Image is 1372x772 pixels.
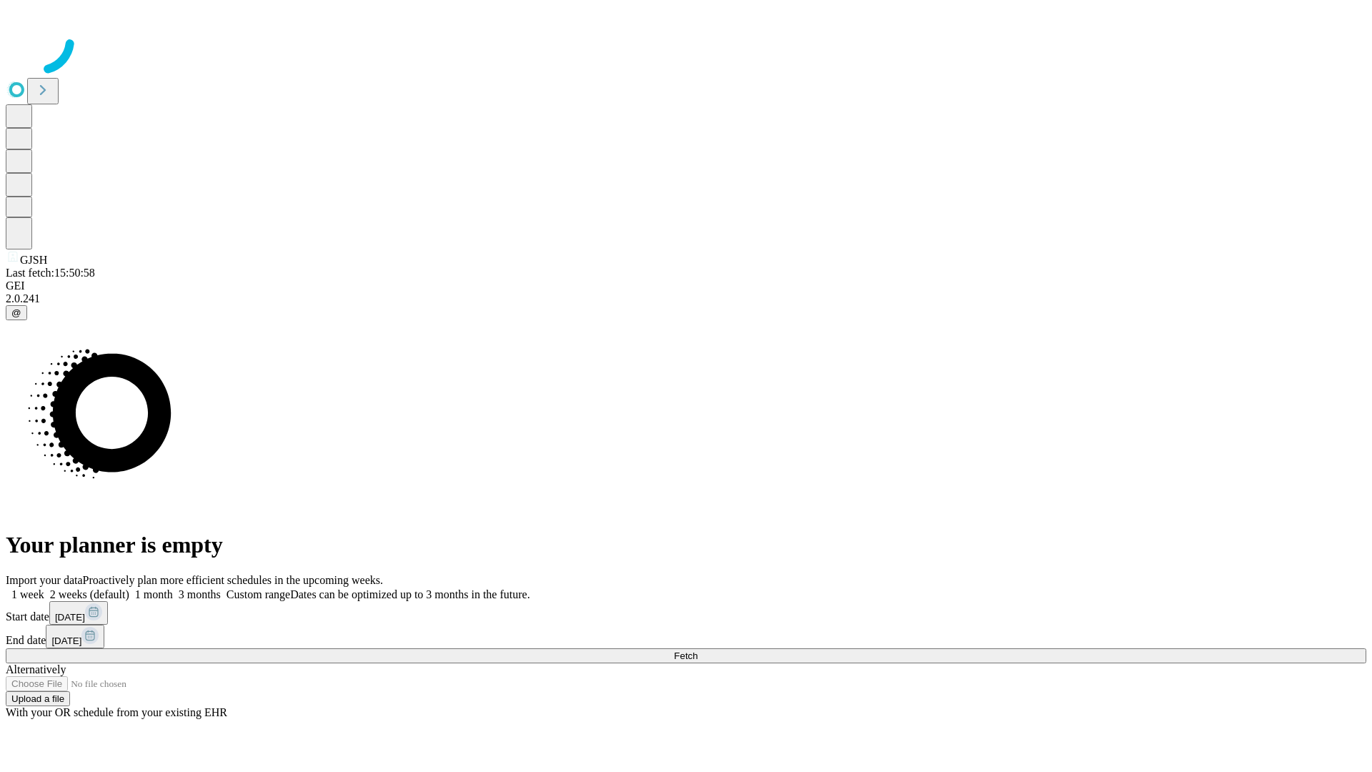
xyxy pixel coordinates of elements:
[6,663,66,675] span: Alternatively
[11,588,44,600] span: 1 week
[6,601,1366,625] div: Start date
[6,574,83,586] span: Import your data
[55,612,85,623] span: [DATE]
[6,305,27,320] button: @
[6,292,1366,305] div: 2.0.241
[83,574,383,586] span: Proactively plan more efficient schedules in the upcoming weeks.
[6,267,95,279] span: Last fetch: 15:50:58
[6,691,70,706] button: Upload a file
[6,648,1366,663] button: Fetch
[6,706,227,718] span: With your OR schedule from your existing EHR
[6,625,1366,648] div: End date
[11,307,21,318] span: @
[179,588,221,600] span: 3 months
[6,532,1366,558] h1: Your planner is empty
[6,279,1366,292] div: GEI
[49,601,108,625] button: [DATE]
[46,625,104,648] button: [DATE]
[227,588,290,600] span: Custom range
[135,588,173,600] span: 1 month
[674,650,697,661] span: Fetch
[20,254,47,266] span: GJSH
[51,635,81,646] span: [DATE]
[290,588,530,600] span: Dates can be optimized up to 3 months in the future.
[50,588,129,600] span: 2 weeks (default)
